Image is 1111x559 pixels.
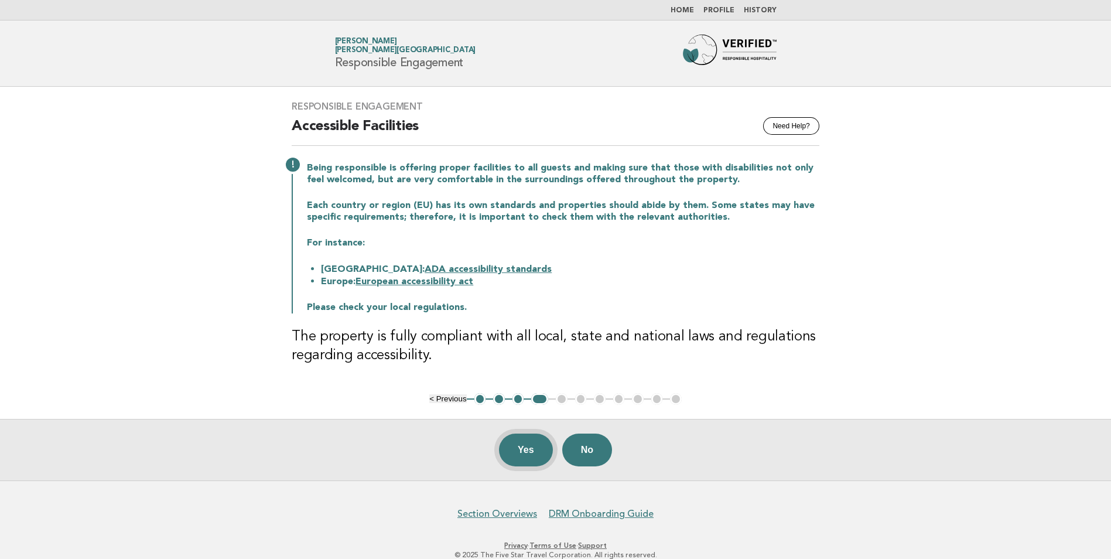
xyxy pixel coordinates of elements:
[578,541,607,550] a: Support
[335,38,476,69] h1: Responsible Engagement
[292,117,819,146] h2: Accessible Facilities
[307,302,819,313] p: Please check your local regulations.
[335,47,476,54] span: [PERSON_NAME][GEOGRAPHIC_DATA]
[321,275,819,288] li: Europe:
[292,328,819,365] h3: The property is fully compliant with all local, state and national laws and regulations regarding...
[335,38,476,54] a: [PERSON_NAME][PERSON_NAME][GEOGRAPHIC_DATA]
[292,101,819,113] h3: Responsible Engagement
[307,162,819,186] p: Being responsible is offering proper facilities to all guests and making sure that those with dis...
[504,541,528,550] a: Privacy
[703,7,734,14] a: Profile
[425,265,552,274] a: ADA accessibility standards
[197,541,914,550] p: · ·
[562,434,612,466] button: No
[457,508,537,520] a: Section Overviews
[683,35,777,72] img: Forbes Travel Guide
[493,393,505,405] button: 2
[307,237,819,249] p: For instance:
[474,393,486,405] button: 1
[531,393,548,405] button: 4
[671,7,694,14] a: Home
[512,393,524,405] button: 3
[321,263,819,275] li: [GEOGRAPHIC_DATA]:
[763,117,819,135] button: Need Help?
[529,541,576,550] a: Terms of Use
[744,7,777,14] a: History
[499,434,553,466] button: Yes
[355,277,473,287] a: European accessibility act
[549,508,654,520] a: DRM Onboarding Guide
[307,200,819,223] p: Each country or region (EU) has its own standards and properties should abide by them. Some state...
[429,394,466,403] button: < Previous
